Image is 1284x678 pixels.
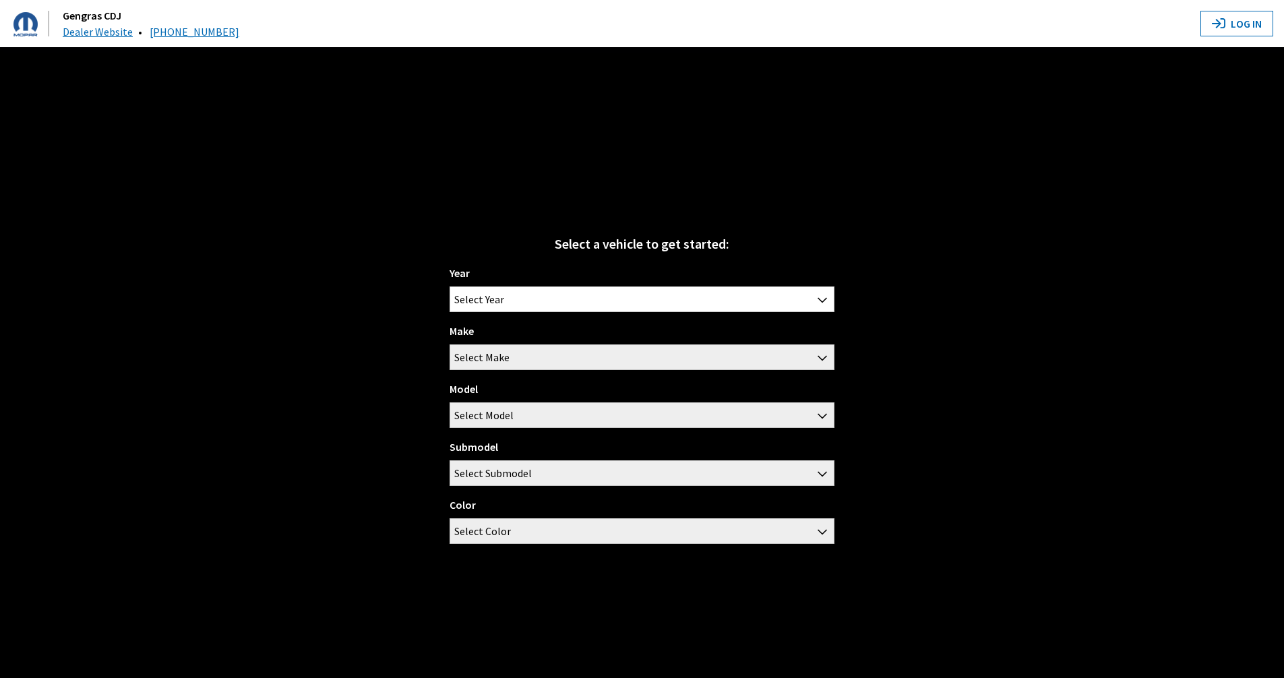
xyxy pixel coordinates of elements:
[454,287,504,311] span: Select Year
[454,345,510,369] span: Select Make
[450,439,498,455] label: Submodel
[450,344,834,370] span: Select Make
[450,265,470,281] label: Year
[450,497,476,513] label: Color
[450,460,834,486] span: Select Submodel
[450,381,478,397] label: Model
[454,461,532,485] span: Select Submodel
[450,345,834,369] span: Select Make
[450,518,834,544] span: Select Color
[450,323,474,339] label: Make
[450,403,834,427] span: Select Model
[454,403,514,427] span: Select Model
[150,25,239,38] a: [PHONE_NUMBER]
[63,25,133,38] a: Dealer Website
[450,402,834,428] span: Select Model
[1200,11,1273,36] button: Log In
[450,461,834,485] span: Select Submodel
[13,12,38,36] img: Dashboard
[13,11,60,36] a: Gengras CDJ logo
[454,519,511,543] span: Select Color
[63,9,121,22] a: Gengras CDJ
[450,287,834,311] span: Select Year
[138,25,142,38] span: •
[450,519,834,543] span: Select Color
[450,234,834,254] div: Select a vehicle to get started:
[450,286,834,312] span: Select Year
